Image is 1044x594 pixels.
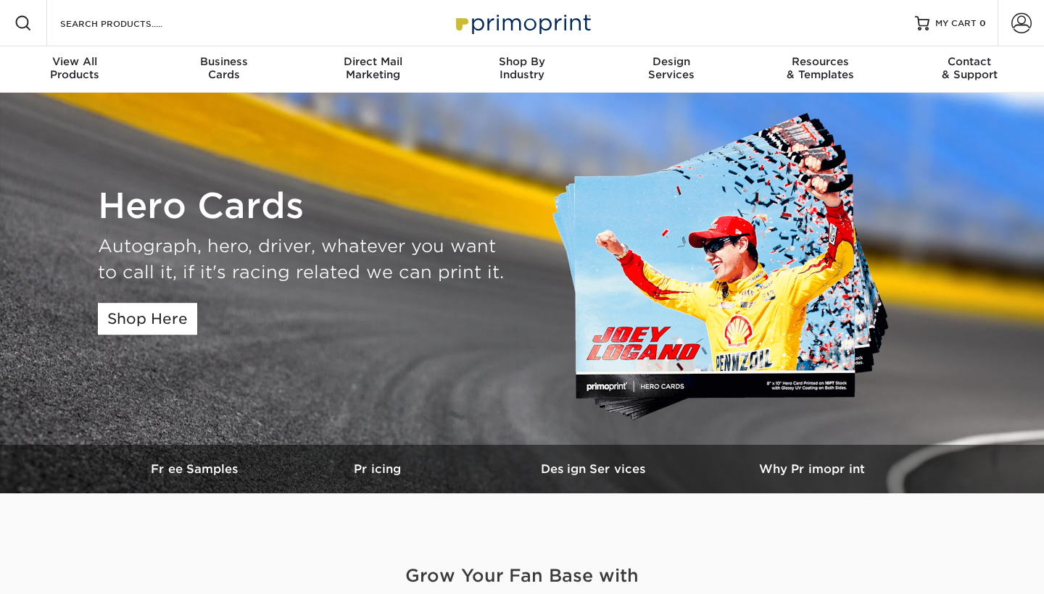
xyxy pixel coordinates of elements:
h3: Pricing [268,462,486,476]
div: & Support [895,55,1044,81]
a: Direct MailMarketing [298,46,447,93]
a: Pricing [268,445,486,493]
span: Shop By [447,55,597,68]
img: Primoprint [449,7,594,38]
h3: Design Services [486,462,703,476]
div: Autograph, hero, driver, whatever you want to call it, if it's racing related we can print it. [98,233,511,285]
h1: Hero Cards [98,185,511,227]
a: Free Samples [123,445,268,493]
a: BusinessCards [149,46,299,93]
a: Shop Here [98,303,197,335]
h3: Why Primoprint [703,462,921,476]
img: Custom Hero Cards [551,110,906,427]
span: MY CART [935,17,977,30]
a: Shop ByIndustry [447,46,597,93]
input: SEARCH PRODUCTS..... [59,14,200,32]
h3: Free Samples [123,462,268,476]
div: Services [597,55,746,81]
span: Direct Mail [298,55,447,68]
a: Contact& Support [895,46,1044,93]
div: Marketing [298,55,447,81]
span: Business [149,55,299,68]
span: Contact [895,55,1044,68]
a: DesignServices [597,46,746,93]
div: Cards [149,55,299,81]
a: Resources& Templates [746,46,895,93]
span: Design [597,55,746,68]
a: Why Primoprint [703,445,921,493]
div: & Templates [746,55,895,81]
span: Resources [746,55,895,68]
div: Industry [447,55,597,81]
a: Design Services [486,445,703,493]
span: 0 [979,18,986,28]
